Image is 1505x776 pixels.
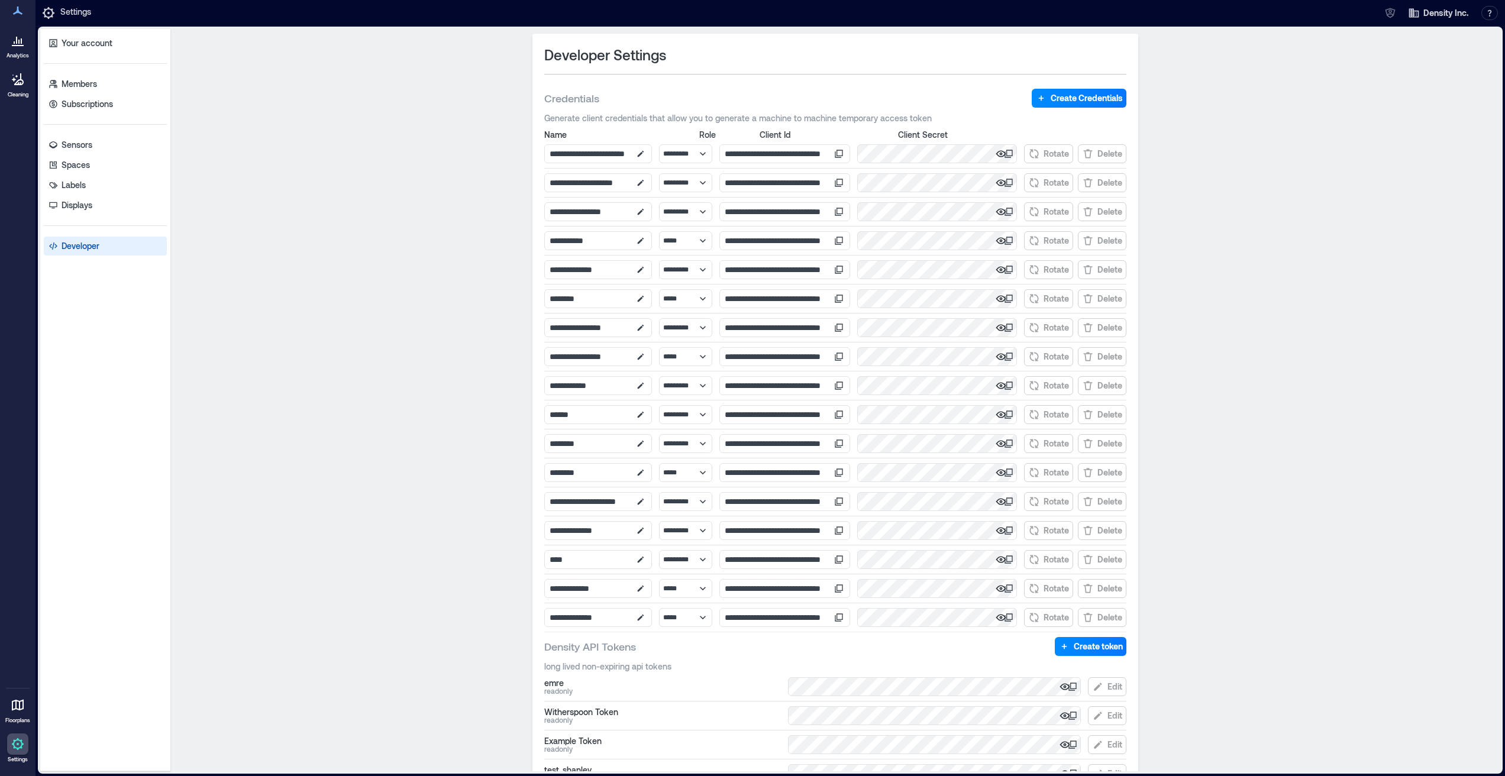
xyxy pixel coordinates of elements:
[1024,405,1073,424] button: Rotate
[1097,409,1122,421] span: Delete
[1032,89,1126,108] button: Create Credentials
[1044,293,1069,305] span: Rotate
[1024,173,1073,192] button: Rotate
[1097,496,1122,507] span: Delete
[3,26,33,63] a: Analytics
[544,687,781,695] div: readonly
[1024,463,1073,482] button: Rotate
[1074,641,1123,652] span: Create token
[1097,293,1122,305] span: Delete
[1078,202,1126,221] button: Delete
[1044,322,1069,334] span: Rotate
[1097,206,1122,218] span: Delete
[544,707,781,716] div: Witherspoon Token
[1078,405,1126,424] button: Delete
[1044,467,1069,478] span: Rotate
[62,240,99,252] p: Developer
[1088,735,1126,754] button: Edit
[62,199,92,211] p: Displays
[1097,612,1122,623] span: Delete
[1024,376,1073,395] button: Rotate
[44,196,167,215] a: Displays
[1024,318,1073,337] button: Rotate
[1097,351,1122,363] span: Delete
[544,765,781,774] div: test_shanley
[898,129,1048,141] div: Client Secret
[1097,322,1122,334] span: Delete
[1078,318,1126,337] button: Delete
[1044,583,1069,594] span: Rotate
[62,37,112,49] p: Your account
[1024,202,1073,221] button: Rotate
[1078,376,1126,395] button: Delete
[1107,681,1122,693] span: Edit
[7,52,29,59] p: Analytics
[1024,260,1073,279] button: Rotate
[544,736,781,745] div: Example Token
[699,129,752,141] div: Role
[760,129,891,141] div: Client Id
[1107,739,1122,751] span: Edit
[1088,706,1126,725] button: Edit
[1423,7,1468,19] span: Density Inc.
[1078,434,1126,453] button: Delete
[544,112,1126,124] span: Generate client credentials that allow you to generate a machine to machine temporary access token
[44,176,167,195] a: Labels
[1078,173,1126,192] button: Delete
[8,756,28,763] p: Settings
[1044,409,1069,421] span: Rotate
[1024,550,1073,569] button: Rotate
[1097,583,1122,594] span: Delete
[1078,347,1126,366] button: Delete
[1078,463,1126,482] button: Delete
[3,65,33,102] a: Cleaning
[1078,492,1126,511] button: Delete
[544,678,781,687] div: emre
[62,179,86,191] p: Labels
[1044,612,1069,623] span: Rotate
[1044,351,1069,363] span: Rotate
[1404,4,1472,22] button: Density Inc.
[1097,380,1122,392] span: Delete
[544,745,781,753] div: readonly
[1055,637,1126,656] button: Create token
[544,661,1126,672] span: long lived non-expiring api tokens
[44,135,167,154] a: Sensors
[544,91,599,105] span: Credentials
[1044,235,1069,247] span: Rotate
[1024,434,1073,453] button: Rotate
[62,98,113,110] p: Subscriptions
[1024,289,1073,308] button: Rotate
[62,159,90,171] p: Spaces
[1044,496,1069,507] span: Rotate
[44,75,167,93] a: Members
[1024,144,1073,163] button: Rotate
[1024,608,1073,627] button: Rotate
[1097,235,1122,247] span: Delete
[1024,579,1073,598] button: Rotate
[1044,206,1069,218] span: Rotate
[44,34,167,53] a: Your account
[1078,550,1126,569] button: Delete
[1044,264,1069,276] span: Rotate
[1044,438,1069,450] span: Rotate
[2,691,34,727] a: Floorplans
[1078,289,1126,308] button: Delete
[4,730,32,767] a: Settings
[1097,467,1122,478] span: Delete
[1044,380,1069,392] span: Rotate
[1097,148,1122,160] span: Delete
[44,95,167,114] a: Subscriptions
[1097,525,1122,536] span: Delete
[1097,264,1122,276] span: Delete
[44,156,167,174] a: Spaces
[44,237,167,256] a: Developer
[544,639,636,654] span: Density API Tokens
[1024,347,1073,366] button: Rotate
[1044,177,1069,189] span: Rotate
[544,130,692,139] div: Name
[1024,492,1073,511] button: Rotate
[1044,525,1069,536] span: Rotate
[1044,148,1069,160] span: Rotate
[5,717,30,724] p: Floorplans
